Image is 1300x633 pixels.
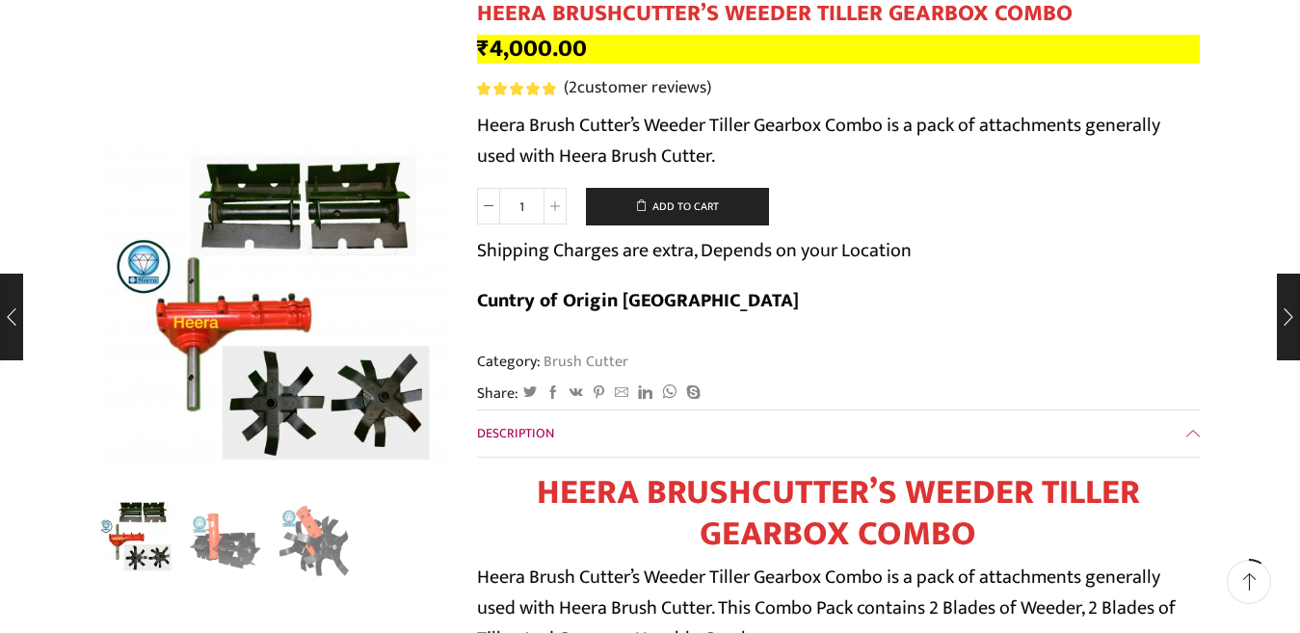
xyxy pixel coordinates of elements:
[275,501,355,578] li: 3 / 3
[477,82,555,95] span: Rated out of 5 based on customer ratings
[477,422,554,444] span: Description
[500,188,544,224] input: Product quantity
[477,82,555,95] div: Rated 5.00 out of 5
[185,501,265,581] a: 12
[477,382,518,405] span: Share:
[275,501,355,581] a: 13
[541,349,628,374] a: Brush Cutter
[477,82,559,95] span: 2
[564,76,711,101] a: (2customer reviews)
[477,410,1200,457] a: Description
[101,145,448,491] div: 1 / 3
[586,188,769,226] button: Add to cart
[185,501,265,578] li: 2 / 3
[477,110,1200,171] p: Heera Brush Cutter’s Weeder Tiller Gearbox Combo is a pack of attachments generally used with Hee...
[275,501,355,581] img: WEEDER
[477,29,587,68] bdi: 4,000.00
[477,235,912,266] p: Shipping Charges are extra, Depends on your Location
[477,284,799,317] b: Cuntry of Origin [GEOGRAPHIC_DATA]
[477,351,628,373] span: Category:
[477,472,1200,555] h1: HEERA BRUSHCUTTER’S WEEDER TILLER GEARBOX COMBO
[96,501,176,578] li: 1 / 3
[477,29,490,68] span: ₹
[569,73,577,102] span: 2
[96,498,176,578] img: Heera Brush Cutter’s Weeder Tiller Gearbox Combo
